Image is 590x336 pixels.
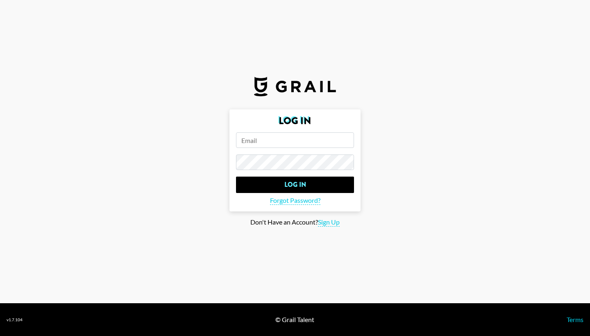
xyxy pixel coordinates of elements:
[7,317,23,322] div: v 1.7.104
[318,218,340,227] span: Sign Up
[236,177,354,193] input: Log In
[567,316,583,323] a: Terms
[270,196,320,205] span: Forgot Password?
[7,218,583,227] div: Don't Have an Account?
[236,116,354,126] h2: Log In
[254,77,336,96] img: Grail Talent Logo
[275,316,314,324] div: © Grail Talent
[236,132,354,148] input: Email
